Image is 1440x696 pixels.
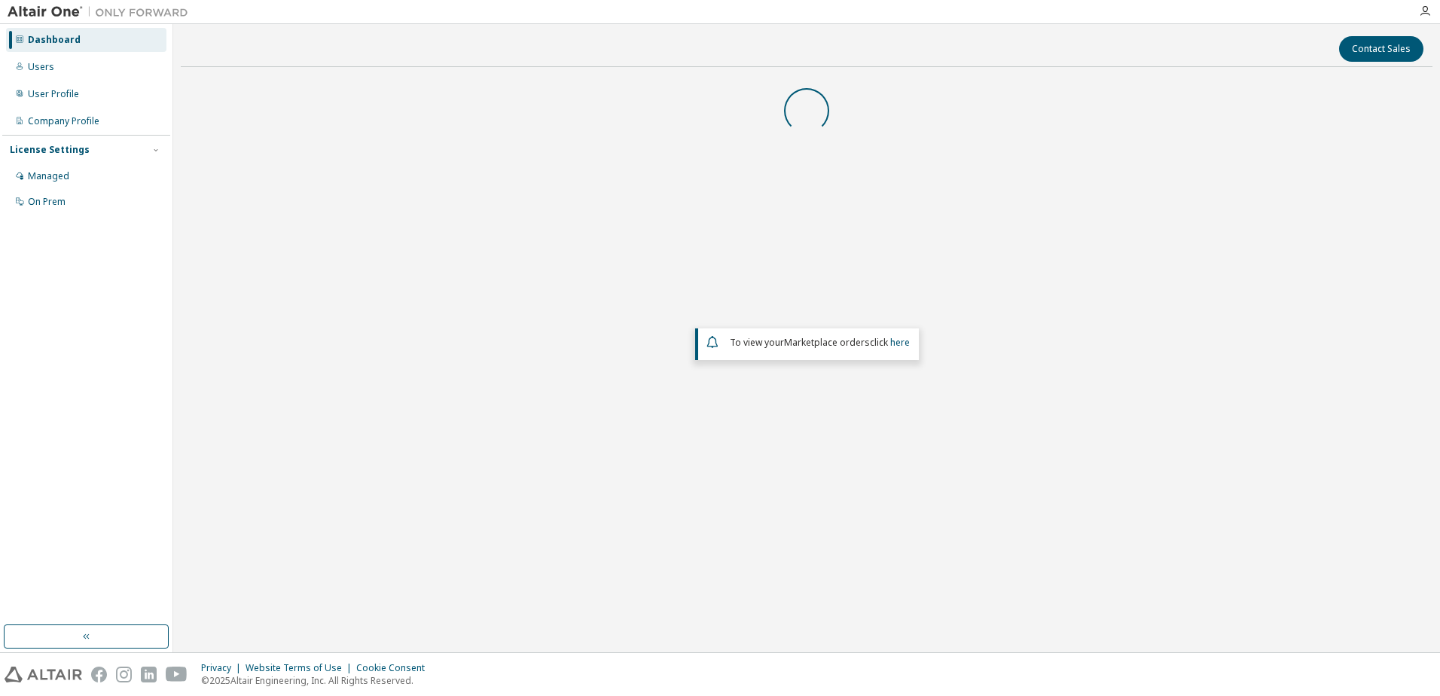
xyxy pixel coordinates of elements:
[141,667,157,682] img: linkedin.svg
[356,662,434,674] div: Cookie Consent
[730,336,910,349] span: To view your click
[28,88,79,100] div: User Profile
[28,170,69,182] div: Managed
[166,667,188,682] img: youtube.svg
[28,115,99,127] div: Company Profile
[246,662,356,674] div: Website Terms of Use
[28,61,54,73] div: Users
[116,667,132,682] img: instagram.svg
[201,674,434,687] p: © 2025 Altair Engineering, Inc. All Rights Reserved.
[890,336,910,349] a: here
[28,196,66,208] div: On Prem
[91,667,107,682] img: facebook.svg
[10,144,90,156] div: License Settings
[5,667,82,682] img: altair_logo.svg
[784,336,870,349] em: Marketplace orders
[8,5,196,20] img: Altair One
[201,662,246,674] div: Privacy
[28,34,81,46] div: Dashboard
[1339,36,1423,62] button: Contact Sales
